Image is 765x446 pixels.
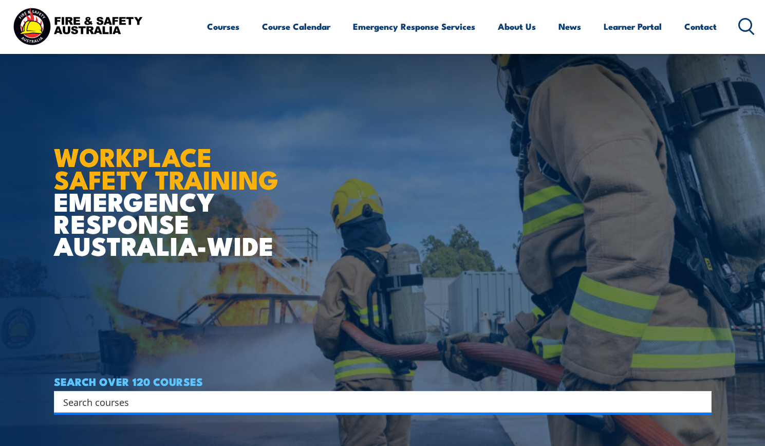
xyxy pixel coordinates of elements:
a: Course Calendar [262,13,330,40]
input: Search input [63,394,689,410]
strong: WORKPLACE SAFETY TRAINING [54,136,278,198]
a: Courses [207,13,239,40]
a: Contact [684,13,717,40]
button: Search magnifier button [694,395,708,409]
h1: EMERGENCY RESPONSE AUSTRALIA-WIDE [54,119,305,256]
h4: SEARCH OVER 120 COURSES [54,376,712,387]
form: Search form [65,395,691,409]
a: About Us [498,13,536,40]
a: Learner Portal [604,13,662,40]
a: Emergency Response Services [353,13,475,40]
a: News [558,13,581,40]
